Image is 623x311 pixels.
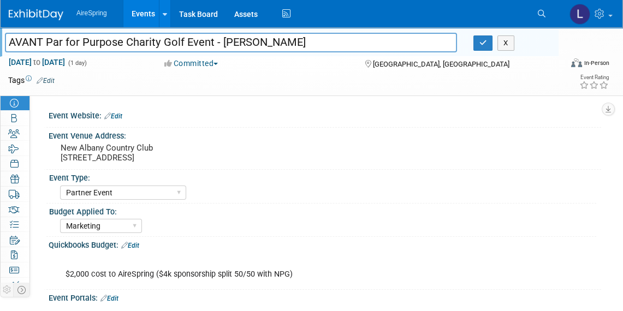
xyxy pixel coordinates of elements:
[49,290,601,304] div: Event Portals:
[8,57,66,67] span: [DATE] [DATE]
[32,58,42,67] span: to
[76,9,107,17] span: AireSpring
[373,60,509,68] span: [GEOGRAPHIC_DATA], [GEOGRAPHIC_DATA]
[67,59,87,67] span: (1 day)
[104,112,122,120] a: Edit
[49,107,601,122] div: Event Website:
[121,242,139,249] a: Edit
[37,77,55,85] a: Edit
[569,4,590,25] img: Lisa Chow
[516,57,609,73] div: Event Format
[49,128,601,141] div: Event Venue Address:
[1,283,14,297] td: Personalize Event Tab Strip
[14,283,30,297] td: Toggle Event Tabs
[8,75,55,86] td: Tags
[58,253,493,285] div: $2,000 cost to AireSpring ($4k sponsorship split 50/50 with NPG)
[579,75,609,80] div: Event Rating
[49,204,596,217] div: Budget Applied To:
[100,295,118,302] a: Edit
[49,237,601,251] div: Quickbooks Budget:
[584,59,609,67] div: In-Person
[49,170,596,183] div: Event Type:
[497,35,514,51] button: X
[61,143,267,163] pre: New Albany Country Club [STREET_ADDRESS]
[571,58,582,67] img: Format-Inperson.png
[9,9,63,20] img: ExhibitDay
[161,58,222,69] button: Committed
